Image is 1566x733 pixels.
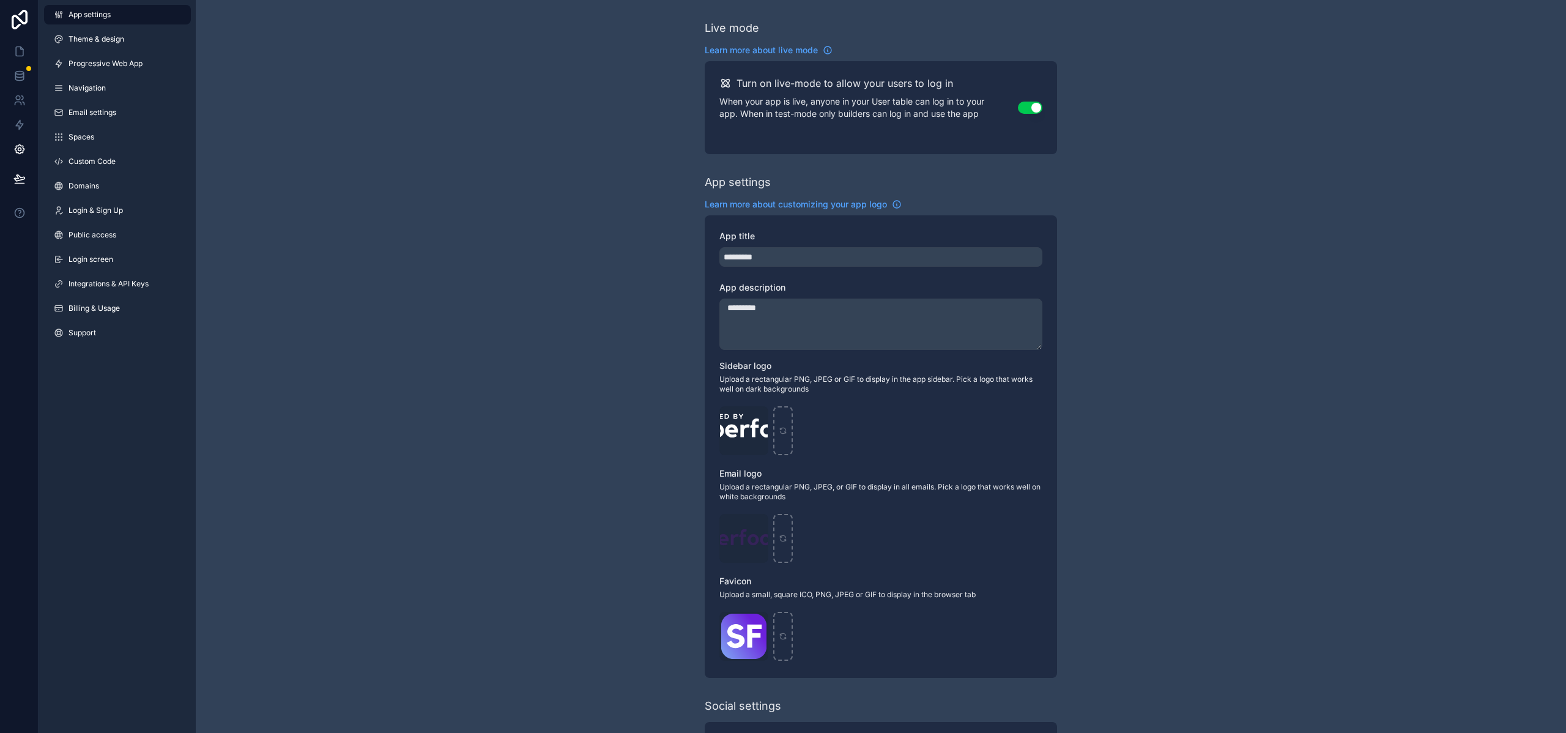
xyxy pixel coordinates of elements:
span: Favicon [719,576,751,586]
span: App title [719,231,755,241]
a: Navigation [44,78,191,98]
p: When your app is live, anyone in your User table can log in to your app. When in test-mode only b... [719,95,1018,120]
span: Sidebar logo [719,360,771,371]
div: Social settings [705,698,781,715]
span: Integrations & API Keys [69,279,149,289]
span: Domains [69,181,99,191]
div: Live mode [705,20,759,37]
a: Learn more about live mode [705,44,833,56]
a: Learn more about customizing your app logo [705,198,902,210]
a: Login & Sign Up [44,201,191,220]
span: Learn more about customizing your app logo [705,198,887,210]
span: Progressive Web App [69,59,143,69]
span: App settings [69,10,111,20]
span: Billing & Usage [69,303,120,313]
a: Billing & Usage [44,299,191,318]
span: Learn more about live mode [705,44,818,56]
span: App description [719,282,785,292]
a: App settings [44,5,191,24]
span: Email settings [69,108,116,117]
a: Support [44,323,191,343]
span: Spaces [69,132,94,142]
span: Login & Sign Up [69,206,123,215]
a: Theme & design [44,29,191,49]
span: Email logo [719,468,762,478]
h2: Turn on live-mode to allow your users to log in [737,76,953,91]
a: Email settings [44,103,191,122]
a: Domains [44,176,191,196]
span: Support [69,328,96,338]
a: Progressive Web App [44,54,191,73]
a: Custom Code [44,152,191,171]
div: App settings [705,174,771,191]
a: Spaces [44,127,191,147]
span: Theme & design [69,34,124,44]
span: Navigation [69,83,106,93]
span: Upload a rectangular PNG, JPEG or GIF to display in the app sidebar. Pick a logo that works well ... [719,374,1042,394]
span: Public access [69,230,116,240]
span: Upload a small, square ICO, PNG, JPEG or GIF to display in the browser tab [719,590,1042,600]
a: Integrations & API Keys [44,274,191,294]
span: Upload a rectangular PNG, JPEG, or GIF to display in all emails. Pick a logo that works well on w... [719,482,1042,502]
span: Login screen [69,255,113,264]
span: Custom Code [69,157,116,166]
a: Public access [44,225,191,245]
a: Login screen [44,250,191,269]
